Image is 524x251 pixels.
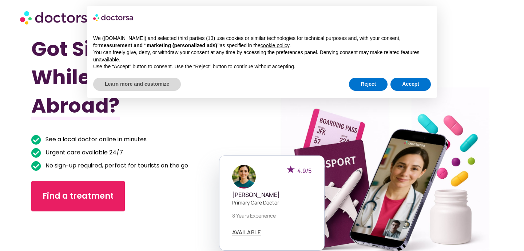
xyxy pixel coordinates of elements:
p: Use the “Accept” button to consent. Use the “Reject” button to continue without accepting. [93,63,431,70]
img: logo [93,12,134,23]
span: Urgent care available 24/7 [44,147,123,158]
a: Find a treatment [31,181,125,211]
button: Learn more and customize [93,78,181,91]
span: No sign-up required, perfect for tourists on the go [44,161,188,171]
a: AVAILABLE [232,230,261,235]
p: 8 years experience [232,212,311,219]
span: 4.9/5 [297,167,311,175]
span: Find a treatment [43,190,114,202]
h5: [PERSON_NAME] [232,191,311,198]
span: AVAILABLE [232,230,261,235]
h1: Got Sick While Traveling Abroad? [31,35,227,120]
a: cookie policy [261,42,289,48]
p: You can freely give, deny, or withdraw your consent at any time by accessing the preferences pane... [93,49,431,63]
p: Primary care doctor [232,199,311,206]
p: We ([DOMAIN_NAME]) and selected third parties (13) use cookies or similar technologies for techni... [93,35,431,49]
strong: measurement and “marketing (personalized ads)” [99,42,219,48]
span: See a local doctor online in minutes [44,134,147,145]
button: Accept [390,78,431,91]
button: Reject [349,78,388,91]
